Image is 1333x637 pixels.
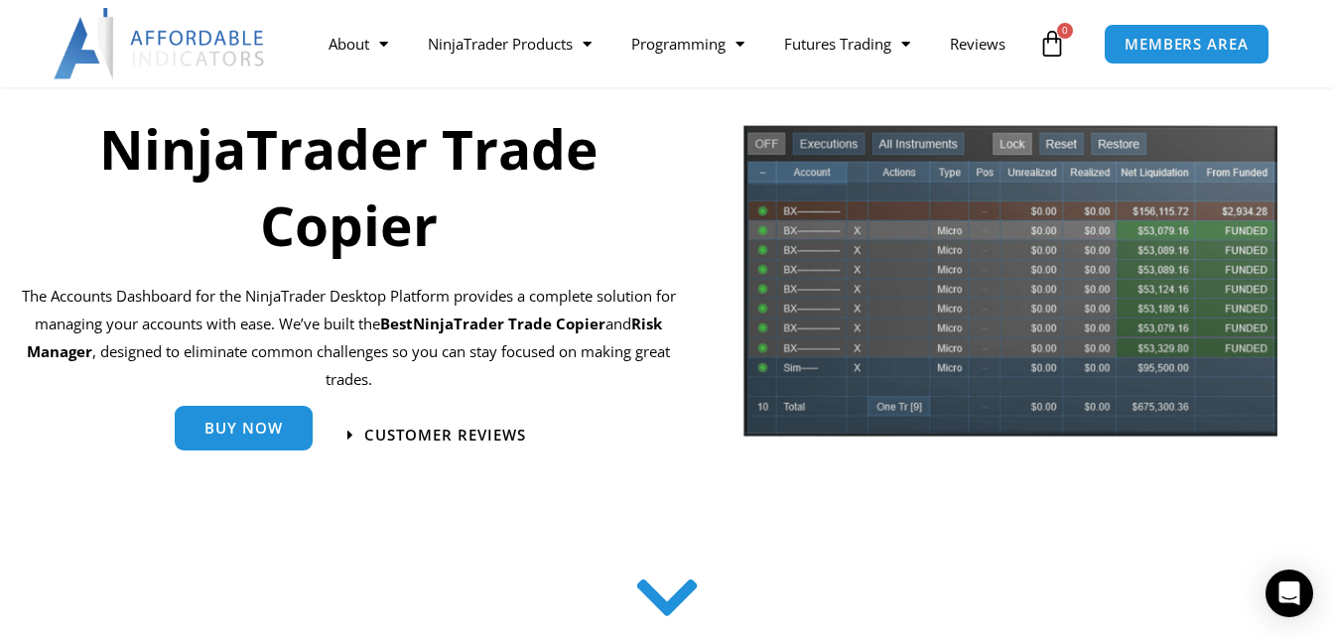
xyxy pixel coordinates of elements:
[309,21,408,66] a: About
[204,421,283,436] span: Buy Now
[309,21,1034,66] nav: Menu
[930,21,1025,66] a: Reviews
[408,21,611,66] a: NinjaTrader Products
[27,314,662,361] strong: Risk Manager
[380,314,413,333] b: Best
[1057,23,1073,39] span: 0
[611,21,764,66] a: Programming
[54,8,267,79] img: LogoAI | Affordable Indicators – NinjaTrader
[1104,24,1269,64] a: MEMBERS AREA
[1266,570,1313,617] div: Open Intercom Messenger
[347,428,526,443] a: Customer Reviews
[413,314,605,333] strong: NinjaTrader Trade Copier
[15,110,682,263] h1: NinjaTrader Trade Copier
[741,123,1279,452] img: tradecopier | Affordable Indicators – NinjaTrader
[764,21,930,66] a: Futures Trading
[364,428,526,443] span: Customer Reviews
[1008,15,1096,72] a: 0
[15,283,682,393] p: The Accounts Dashboard for the NinjaTrader Desktop Platform provides a complete solution for mana...
[175,406,313,450] a: Buy Now
[1125,37,1249,52] span: MEMBERS AREA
